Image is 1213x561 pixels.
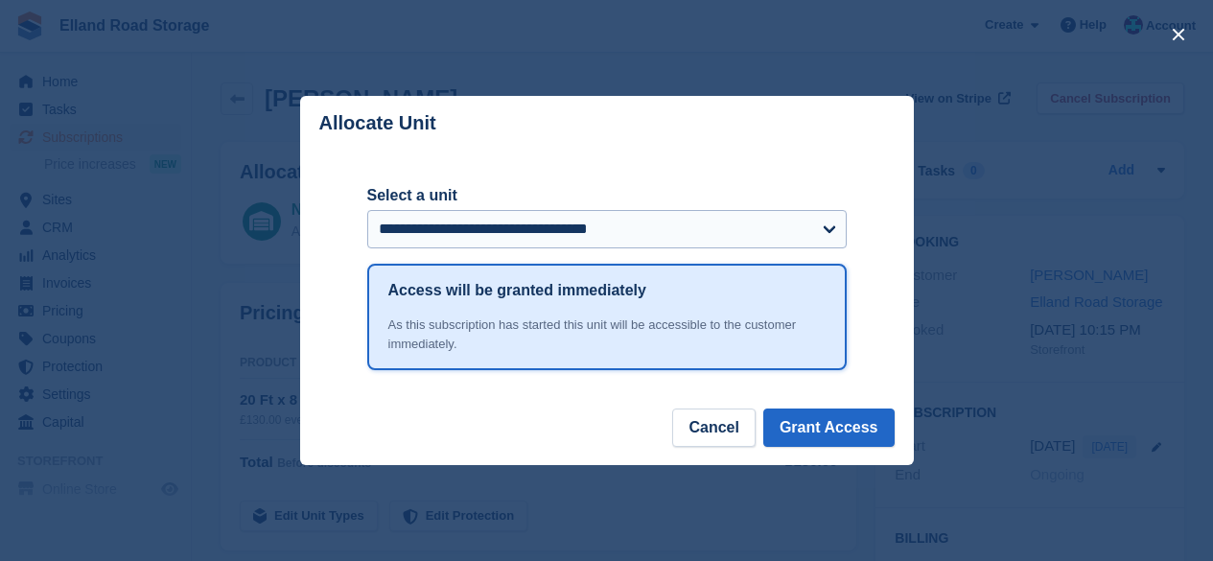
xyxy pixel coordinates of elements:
button: close [1163,19,1194,50]
label: Select a unit [367,184,847,207]
button: Grant Access [763,409,895,447]
button: Cancel [672,409,755,447]
h1: Access will be granted immediately [388,279,646,302]
p: Allocate Unit [319,112,436,134]
div: As this subscription has started this unit will be accessible to the customer immediately. [388,316,826,353]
